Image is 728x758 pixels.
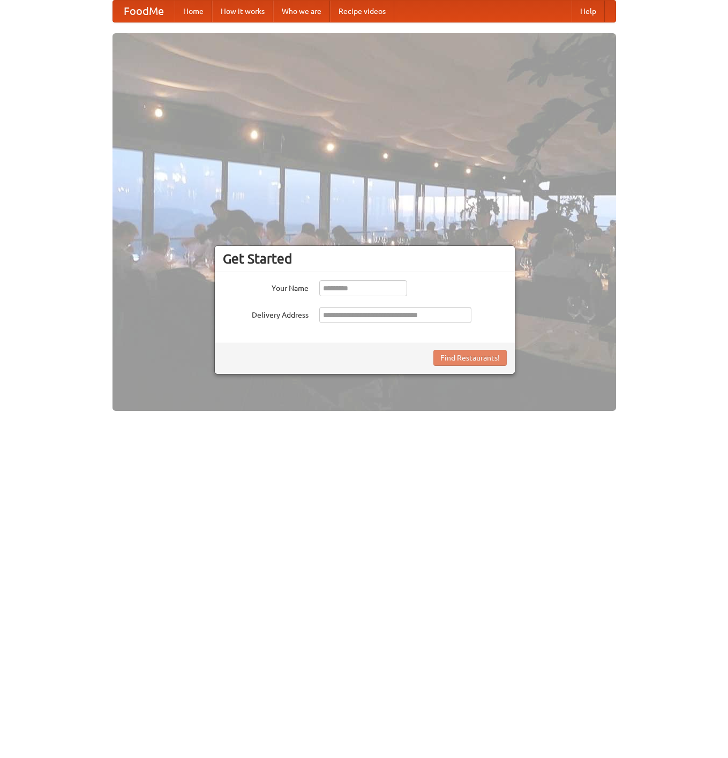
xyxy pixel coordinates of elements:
[433,350,507,366] button: Find Restaurants!
[175,1,212,22] a: Home
[212,1,273,22] a: How it works
[223,307,309,320] label: Delivery Address
[113,1,175,22] a: FoodMe
[223,280,309,294] label: Your Name
[273,1,330,22] a: Who we are
[330,1,394,22] a: Recipe videos
[223,251,507,267] h3: Get Started
[572,1,605,22] a: Help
